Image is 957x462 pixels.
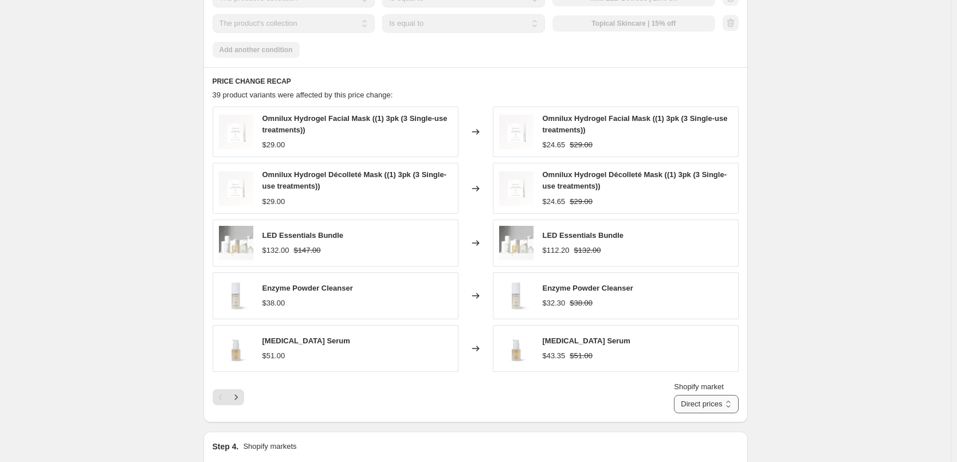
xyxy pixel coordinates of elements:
h6: PRICE CHANGE RECAP [213,77,739,86]
img: Hydrogel_Facial_Mask_1_80x.jpg [219,115,253,149]
div: $29.00 [262,196,285,207]
img: Hydrogel_Decollete_Mask_1_80x.jpg [499,171,534,206]
strike: $29.00 [570,139,593,151]
img: 1_2_9bd29e50-2ee2-45b6-a138-d3da1b540b5d_80x.png [219,226,253,260]
strike: $147.00 [294,245,321,256]
div: $32.30 [543,297,566,309]
strike: $38.00 [570,297,593,309]
img: Enzyme_Powder_Cleanser_1_80x.jpg [219,279,253,313]
div: $29.00 [262,139,285,151]
strike: $51.00 [570,350,593,362]
img: Hydrogel_Decollete_Mask_1_80x.jpg [219,171,253,206]
div: $38.00 [262,297,285,309]
button: Next [228,389,244,405]
strike: $29.00 [570,196,593,207]
div: $24.65 [543,196,566,207]
span: 39 product variants were affected by this price change: [213,91,393,99]
strike: $132.00 [574,245,601,256]
img: Hydrogel_Facial_Mask_1_80x.jpg [499,115,534,149]
div: $132.00 [262,245,289,256]
span: LED Essentials Bundle [262,231,344,240]
span: Enzyme Powder Cleanser [262,284,353,292]
img: Enzyme_Powder_Cleanser_1_80x.jpg [499,279,534,313]
div: $24.65 [543,139,566,151]
img: Hyaluronic_Acid_Serum_1_80x.jpg [499,331,534,366]
nav: Pagination [213,389,244,405]
h2: Step 4. [213,441,239,452]
span: LED Essentials Bundle [543,231,624,240]
span: Omnilux Hydrogel Facial Mask ((1) 3pk (3 Single-use treatments)) [262,114,448,134]
span: Omnilux Hydrogel Facial Mask ((1) 3pk (3 Single-use treatments)) [543,114,728,134]
span: [MEDICAL_DATA] Serum [543,336,630,345]
span: Enzyme Powder Cleanser [543,284,633,292]
img: Hyaluronic_Acid_Serum_1_80x.jpg [219,331,253,366]
span: Shopify market [674,382,724,391]
div: $51.00 [262,350,285,362]
p: Shopify markets [243,441,296,452]
span: [MEDICAL_DATA] Serum [262,336,350,345]
span: Omnilux Hydrogel Décolleté Mask ((1) 3pk (3 Single-use treatments)) [262,170,446,190]
span: Omnilux Hydrogel Décolleté Mask ((1) 3pk (3 Single-use treatments)) [543,170,727,190]
div: $112.20 [543,245,570,256]
div: $43.35 [543,350,566,362]
img: 1_2_9bd29e50-2ee2-45b6-a138-d3da1b540b5d_80x.png [499,226,534,260]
